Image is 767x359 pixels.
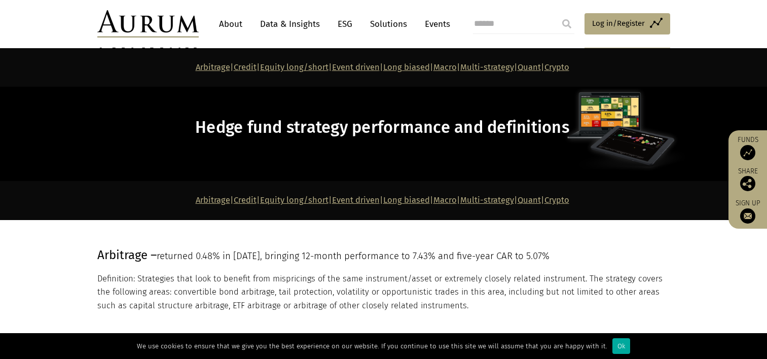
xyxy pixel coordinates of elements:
[255,15,325,33] a: Data & Insights
[196,195,230,205] a: Arbitrage
[383,195,430,205] a: Long biased
[214,15,247,33] a: About
[544,62,569,72] a: Crypto
[196,62,230,72] a: Arbitrage
[234,195,257,205] a: Credit
[433,62,457,72] a: Macro
[97,272,668,312] p: Definition: Strategies that look to benefit from mispricings of the same instrument/asset or extr...
[365,15,412,33] a: Solutions
[196,195,569,205] strong: | | | | | | | |
[544,195,569,205] a: Crypto
[333,15,357,33] a: ESG
[196,62,569,72] strong: | | | | | | | |
[332,62,380,72] a: Event driven
[260,195,328,205] a: Equity long/short
[97,248,157,262] span: Arbitrage –
[740,176,755,191] img: Share this post
[592,17,645,29] span: Log in/Register
[518,62,541,72] a: Quant
[332,195,380,205] a: Event driven
[740,208,755,224] img: Sign up to our newsletter
[734,168,762,191] div: Share
[157,250,550,262] span: returned 0.48% in [DATE], bringing 12-month performance to 7.43% and five-year CAR to 5.07%
[740,145,755,160] img: Access Funds
[612,338,630,354] div: Ok
[460,62,514,72] a: Multi-strategy
[518,195,541,205] a: Quant
[195,118,569,137] span: Hedge fund strategy performance and definitions
[420,15,450,33] a: Events
[734,199,762,224] a: Sign up
[734,135,762,160] a: Funds
[433,195,457,205] a: Macro
[460,195,514,205] a: Multi-strategy
[234,62,257,72] a: Credit
[557,14,577,34] input: Submit
[383,62,430,72] a: Long biased
[97,10,199,38] img: Aurum
[260,62,328,72] a: Equity long/short
[585,13,670,34] a: Log in/Register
